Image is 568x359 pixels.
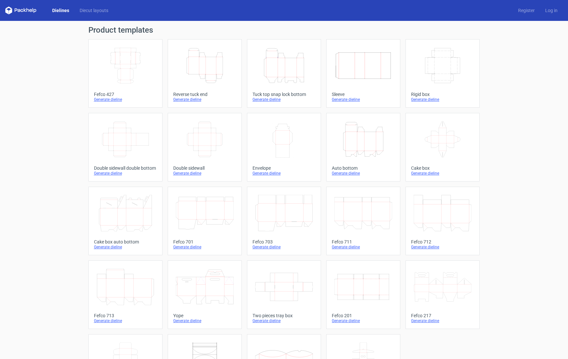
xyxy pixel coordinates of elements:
div: Generate dieline [253,244,315,250]
div: Fefco 703 [253,239,315,244]
a: YopeGenerate dieline [168,260,242,329]
div: Generate dieline [253,171,315,176]
div: Generate dieline [332,171,395,176]
div: Fefco 427 [94,92,157,97]
a: Auto bottomGenerate dieline [326,113,400,181]
a: Cake box auto bottomGenerate dieline [88,187,162,255]
a: SleeveGenerate dieline [326,39,400,108]
a: Double sidewallGenerate dieline [168,113,242,181]
div: Generate dieline [173,171,236,176]
div: Cake box [411,165,474,171]
div: Generate dieline [411,244,474,250]
a: Fefco 701Generate dieline [168,187,242,255]
a: Fefco 713Generate dieline [88,260,162,329]
a: Dielines [47,7,74,14]
div: Generate dieline [94,318,157,323]
a: Fefco 712Generate dieline [406,187,480,255]
a: Register [513,7,540,14]
div: Generate dieline [173,244,236,250]
div: Generate dieline [332,318,395,323]
div: Fefco 701 [173,239,236,244]
div: Generate dieline [332,97,395,102]
div: Tuck top snap lock bottom [253,92,315,97]
div: Generate dieline [411,171,474,176]
a: Rigid boxGenerate dieline [406,39,480,108]
a: Cake boxGenerate dieline [406,113,480,181]
div: Reverse tuck end [173,92,236,97]
a: Log in [540,7,563,14]
div: Double sidewall double bottom [94,165,157,171]
div: Generate dieline [411,318,474,323]
a: Two pieces tray boxGenerate dieline [247,260,321,329]
div: Generate dieline [173,97,236,102]
div: Fefco 713 [94,313,157,318]
a: Tuck top snap lock bottomGenerate dieline [247,39,321,108]
div: Rigid box [411,92,474,97]
div: Generate dieline [94,171,157,176]
div: Cake box auto bottom [94,239,157,244]
div: Generate dieline [94,244,157,250]
a: EnvelopeGenerate dieline [247,113,321,181]
div: Generate dieline [253,318,315,323]
a: Fefco 711Generate dieline [326,187,400,255]
a: Reverse tuck endGenerate dieline [168,39,242,108]
a: Fefco 427Generate dieline [88,39,162,108]
div: Generate dieline [332,244,395,250]
a: Double sidewall double bottomGenerate dieline [88,113,162,181]
a: Fefco 201Generate dieline [326,260,400,329]
div: Generate dieline [94,97,157,102]
div: Fefco 712 [411,239,474,244]
div: Double sidewall [173,165,236,171]
div: Generate dieline [253,97,315,102]
a: Fefco 703Generate dieline [247,187,321,255]
div: Two pieces tray box [253,313,315,318]
a: Diecut layouts [74,7,114,14]
div: Generate dieline [411,97,474,102]
div: Fefco 201 [332,313,395,318]
div: Fefco 711 [332,239,395,244]
h1: Product templates [88,26,480,34]
div: Yope [173,313,236,318]
div: Generate dieline [173,318,236,323]
div: Auto bottom [332,165,395,171]
div: Sleeve [332,92,395,97]
div: Envelope [253,165,315,171]
a: Fefco 217Generate dieline [406,260,480,329]
div: Fefco 217 [411,313,474,318]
